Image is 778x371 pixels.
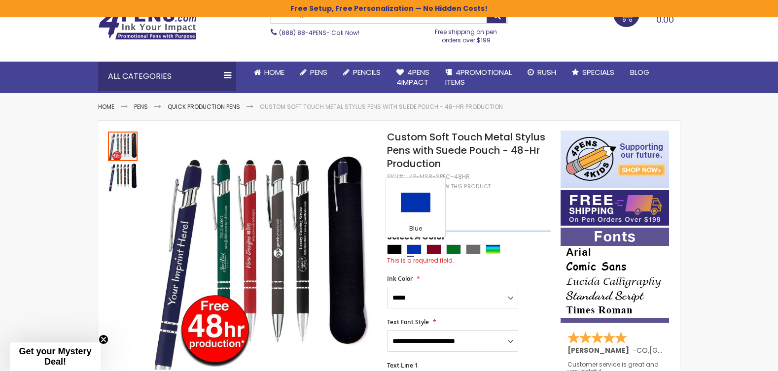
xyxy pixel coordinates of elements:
img: Free shipping on orders over $199 [561,190,669,226]
span: - , [633,345,722,355]
img: font-personalization-examples [561,228,669,323]
span: Text Font Style [387,318,429,326]
span: 0.00 [656,13,674,26]
a: Quick Production Pens [168,102,240,111]
span: [GEOGRAPHIC_DATA] [649,345,722,355]
span: Custom Soft Touch Metal Stylus Pens with Suede Pouch - 48-Hr Production [387,130,545,170]
span: Select A Color [387,232,445,245]
div: Blue [407,244,422,254]
span: Ink Color [387,274,413,283]
a: Home [246,62,292,83]
a: 4PROMOTIONALITEMS [437,62,520,94]
div: Assorted [486,244,500,254]
a: Specials [564,62,622,83]
img: Custom Soft Touch Metal Stylus Pens with Suede Pouch - 48-Hr Production [148,145,374,370]
span: Rush [537,67,556,77]
div: All Categories [98,62,236,91]
a: Pens [134,102,148,111]
div: Free shipping on pen orders over $199 [425,24,508,44]
div: Green [446,244,461,254]
span: Blog [630,67,649,77]
a: Pens [292,62,335,83]
div: Blue [389,225,443,235]
button: Close teaser [99,335,108,344]
span: Home [264,67,284,77]
span: - Call Now! [279,29,359,37]
div: This is a required field. [387,257,551,265]
a: (888) 88-4PENS [279,29,326,37]
div: Custom Soft Touch Metal Stylus Pens with Suede Pouch - 48-Hr Production [108,161,138,192]
span: Get your Mystery Deal! [19,346,91,367]
strong: SKU [387,172,405,181]
span: 4PROMOTIONAL ITEMS [445,67,512,87]
div: 4P-MS8-SPEC-48HR [409,173,470,181]
iframe: Google Customer Reviews [697,344,778,371]
span: Specials [582,67,614,77]
span: Pencils [353,67,381,77]
div: Custom Soft Touch Metal Stylus Pens with Suede Pouch - 48-Hr Production [108,131,139,161]
a: 4Pens4impact [389,62,437,94]
span: [PERSON_NAME] [567,345,633,355]
li: Custom Soft Touch Metal Stylus Pens with Suede Pouch - 48-Hr Production [260,103,503,111]
div: Grey [466,244,481,254]
div: Get your Mystery Deal!Close teaser [10,342,101,371]
a: Rush [520,62,564,83]
img: Custom Soft Touch Metal Stylus Pens with Suede Pouch - 48-Hr Production [108,162,138,192]
span: Pens [310,67,327,77]
a: Home [98,102,114,111]
img: 4Pens Custom Pens and Promotional Products [98,8,197,40]
a: Blog [622,62,657,83]
span: 4Pens 4impact [396,67,429,87]
img: 4pens 4 kids [561,131,669,188]
div: Burgundy [426,244,441,254]
a: Pencils [335,62,389,83]
div: Black [387,244,402,254]
span: CO [637,345,648,355]
a: Be the first to review this product [387,183,491,190]
span: Text Line 1 [387,361,418,370]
